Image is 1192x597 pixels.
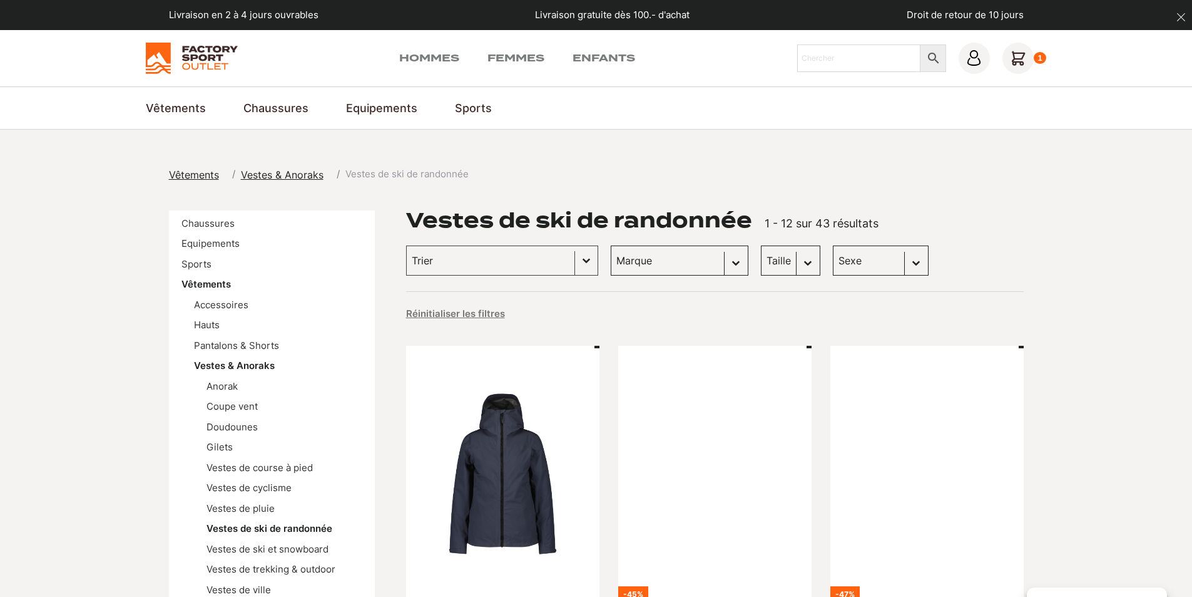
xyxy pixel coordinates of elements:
[765,217,879,230] span: 1 - 12 sur 43 résultats
[169,167,469,182] nav: breadcrumbs
[243,100,308,117] a: Chaussures
[455,100,492,117] a: Sports
[194,340,279,351] a: Pantalons & Shorts
[406,210,752,231] h1: Vestes de ski de randonnée
[181,217,235,229] a: Chaussures
[181,278,231,290] a: Vêtements
[194,360,275,371] a: Vestes & Anoraks
[181,237,240,249] a: Equipements
[206,563,335,575] a: Vestes de trekking & outdoor
[1170,6,1192,28] button: dismiss
[206,543,329,555] a: Vestes de ski et snowboard
[797,44,920,72] input: Chercher
[412,252,569,269] input: Trier
[194,299,248,311] a: Accessoires
[169,8,318,23] p: Livraison en 2 à 4 jours ouvrables
[146,100,206,117] a: Vêtements
[206,462,313,474] a: Vestes de course à pied
[907,8,1024,23] p: Droit de retour de 10 jours
[345,167,469,182] span: Vestes de ski de randonnée
[406,308,505,320] button: Réinitialiser les filtres
[575,246,598,275] button: Basculer la liste
[573,51,635,66] a: Enfants
[169,167,227,182] a: Vêtements
[206,502,275,514] a: Vestes de pluie
[206,380,238,392] a: Anorak
[181,258,211,270] a: Sports
[194,319,220,331] a: Hauts
[241,167,331,182] a: Vestes & Anoraks
[146,43,238,74] img: Factory Sport Outlet
[206,482,292,494] a: Vestes de cyclisme
[206,400,258,412] a: Coupe vent
[169,169,219,181] span: Vêtements
[535,8,690,23] p: Livraison gratuite dès 100.- d'achat
[346,100,417,117] a: Equipements
[399,51,459,66] a: Hommes
[1034,52,1047,65] div: 1
[487,51,544,66] a: Femmes
[206,421,258,433] a: Doudounes
[206,522,332,534] a: Vestes de ski de randonnée
[206,584,271,596] a: Vestes de ville
[241,169,323,181] span: Vestes & Anoraks
[206,441,233,453] a: Gilets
